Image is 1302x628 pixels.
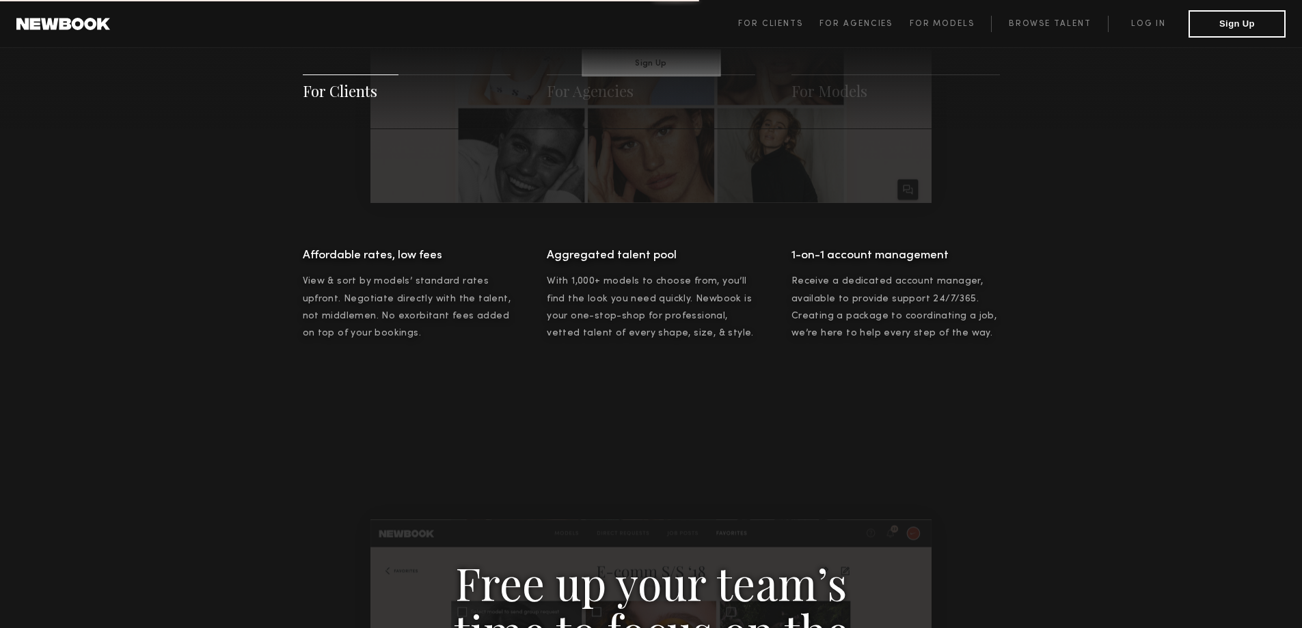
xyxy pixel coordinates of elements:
h4: Aggregated talent pool [547,245,755,266]
a: For Models [910,16,992,32]
a: For Agencies [547,81,634,101]
span: View & sort by models’ standard rates upfront. Negotiate directly with the talent, not middlemen.... [303,277,511,337]
span: For Agencies [819,20,893,28]
span: For Models [910,20,975,28]
a: For Agencies [819,16,909,32]
a: For Clients [303,81,377,101]
span: With 1,000+ models to choose from, you’ll find the look you need quickly. Newbook is your one-sto... [547,277,754,337]
a: Browse Talent [991,16,1108,32]
button: Sign Up [1189,10,1286,38]
a: For Clients [738,16,819,32]
h4: 1-on-1 account management [791,245,1000,266]
span: Receive a dedicated account manager, available to provide support 24/7/365. Creating a package to... [791,277,996,337]
a: Log in [1108,16,1189,32]
span: For Clients [738,20,803,28]
h4: Affordable rates, low fees [303,245,511,266]
a: For Models [791,81,867,101]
